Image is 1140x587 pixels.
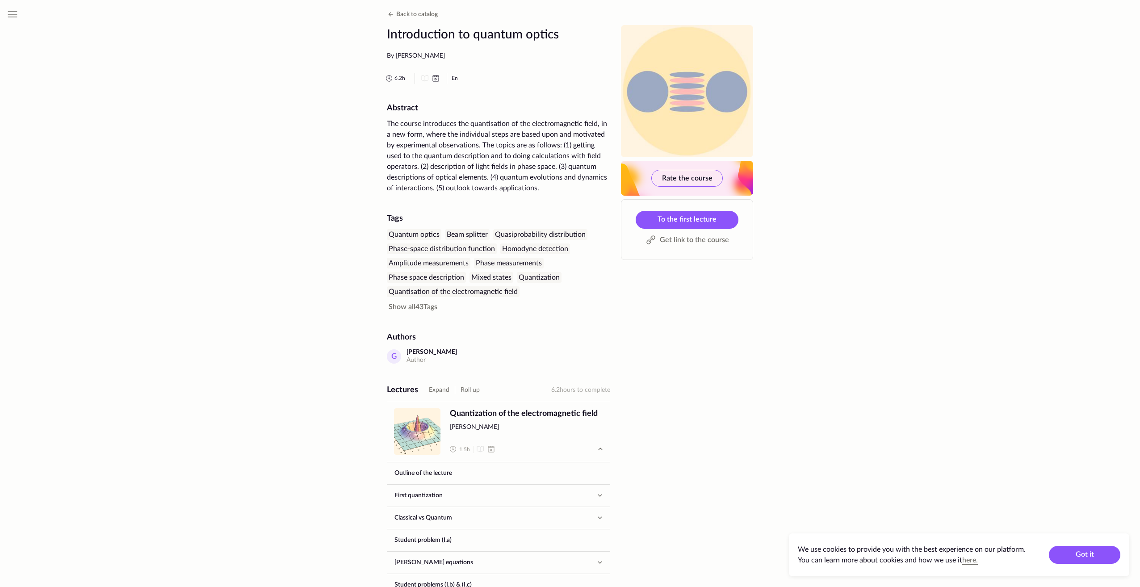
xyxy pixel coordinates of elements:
div: [PERSON_NAME] [407,348,457,356]
div: Tags [387,213,610,224]
button: Expand [429,385,449,395]
span: 6.2 h [394,75,405,82]
h2: Abstract [387,104,610,113]
span: We use cookies to provide you with the best experience on our platform. You can learn more about ... [798,546,1026,564]
span: hours to complete [560,387,610,393]
span: 43 [389,303,437,310]
div: 6.2 [551,385,610,395]
span: Back to catalog [396,11,438,17]
div: By [PERSON_NAME] [387,52,610,61]
a: [PERSON_NAME] equations [387,552,593,573]
span: To the first lecture [658,216,717,223]
a: Classical vs Quantum [387,507,593,528]
div: Lectures [387,385,418,395]
abbr: English [452,75,458,81]
div: Phase-space distribution function [387,243,497,254]
div: Quantum optics [387,229,441,240]
span: Tags [423,303,437,310]
button: Rate the course [651,170,723,187]
a: To the first lecture [636,211,738,229]
div: Mixed states [469,272,513,283]
button: Roll up [461,385,480,395]
div: Author [407,356,457,365]
a: Student problem (I.a) [387,529,610,551]
div: G [387,349,401,364]
div: Phase space description [387,272,466,283]
div: Quasiprobability distribution [493,229,587,240]
button: First quantization [387,485,610,506]
span: Quantization of the electromagnetic field [450,408,603,419]
a: Outline of the lecture [387,462,610,484]
div: Phase measurements [474,258,544,268]
button: Show all43Tags [387,302,439,312]
button: Get link to the course [636,232,738,248]
button: Got it [1049,546,1120,564]
div: The course introduces the quantisation of the electromagnetic field, in a new form, where the ind... [387,118,610,193]
h1: Introduction to quantum optics [387,25,610,44]
div: Quantization [517,272,562,283]
button: Back to catalog [386,9,438,20]
span: 1.5 h [459,446,470,453]
span: Show all [389,303,415,310]
div: Quantisation of the electromagnetic field [387,286,520,297]
span: Get link to the course [660,235,729,245]
a: here. [962,557,978,564]
a: First quantization [387,485,593,506]
div: Homodyne detection [500,243,570,254]
a: undefinedQuantization of the electromagnetic field[PERSON_NAME] 1.5h [387,401,610,462]
span: [PERSON_NAME] [450,423,603,432]
div: Beam splitter [445,229,490,240]
button: [PERSON_NAME] equations [387,552,610,573]
div: Authors [387,332,610,343]
div: Amplitude measurements [387,258,470,268]
button: Classical vs Quantum [387,507,610,528]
